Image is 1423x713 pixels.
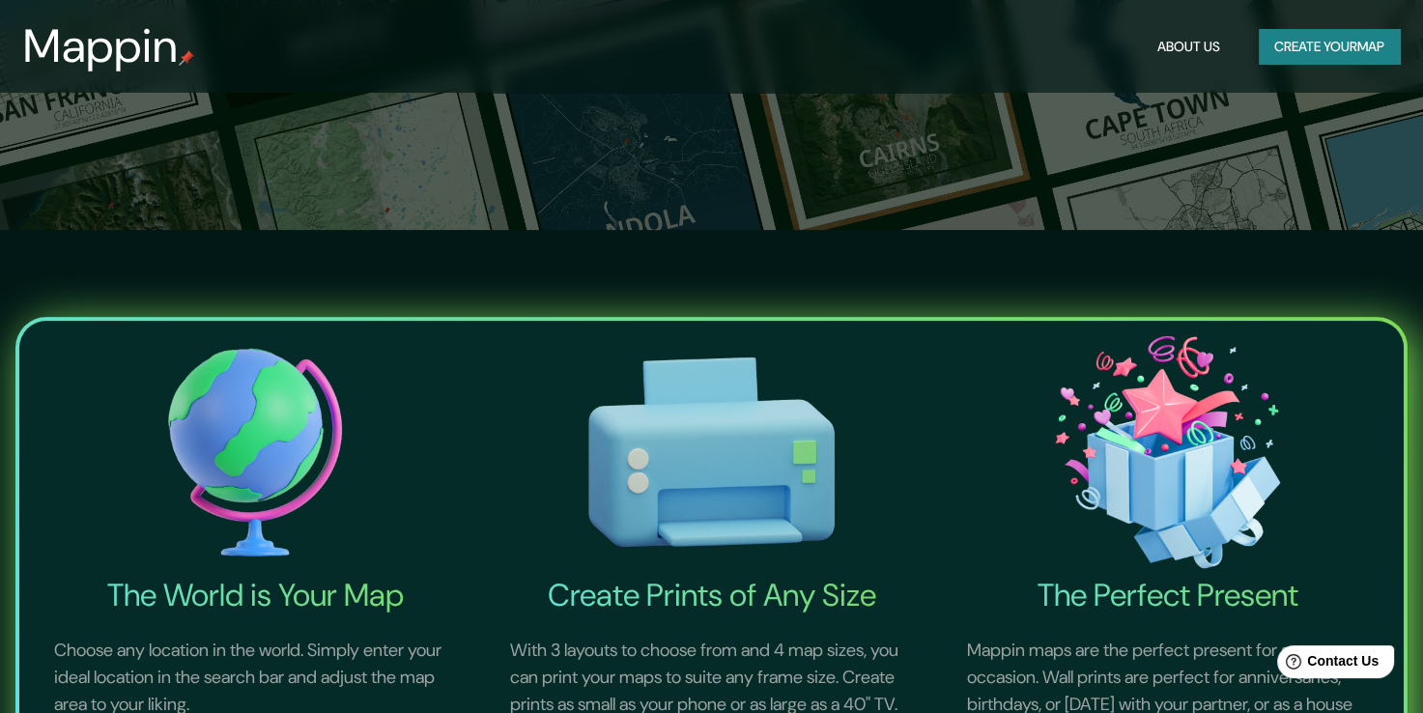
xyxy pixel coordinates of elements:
[23,19,179,73] h3: Mappin
[944,576,1392,614] h4: The Perfect Present
[1259,29,1400,65] button: Create yourmap
[487,576,935,614] h4: Create Prints of Any Size
[31,576,479,614] h4: The World is Your Map
[31,328,479,577] img: The World is Your Map-icon
[487,328,935,577] img: Create Prints of Any Size-icon
[179,50,194,66] img: mappin-pin
[944,328,1392,577] img: The Perfect Present-icon
[1251,638,1402,692] iframe: Help widget launcher
[1150,29,1228,65] button: About Us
